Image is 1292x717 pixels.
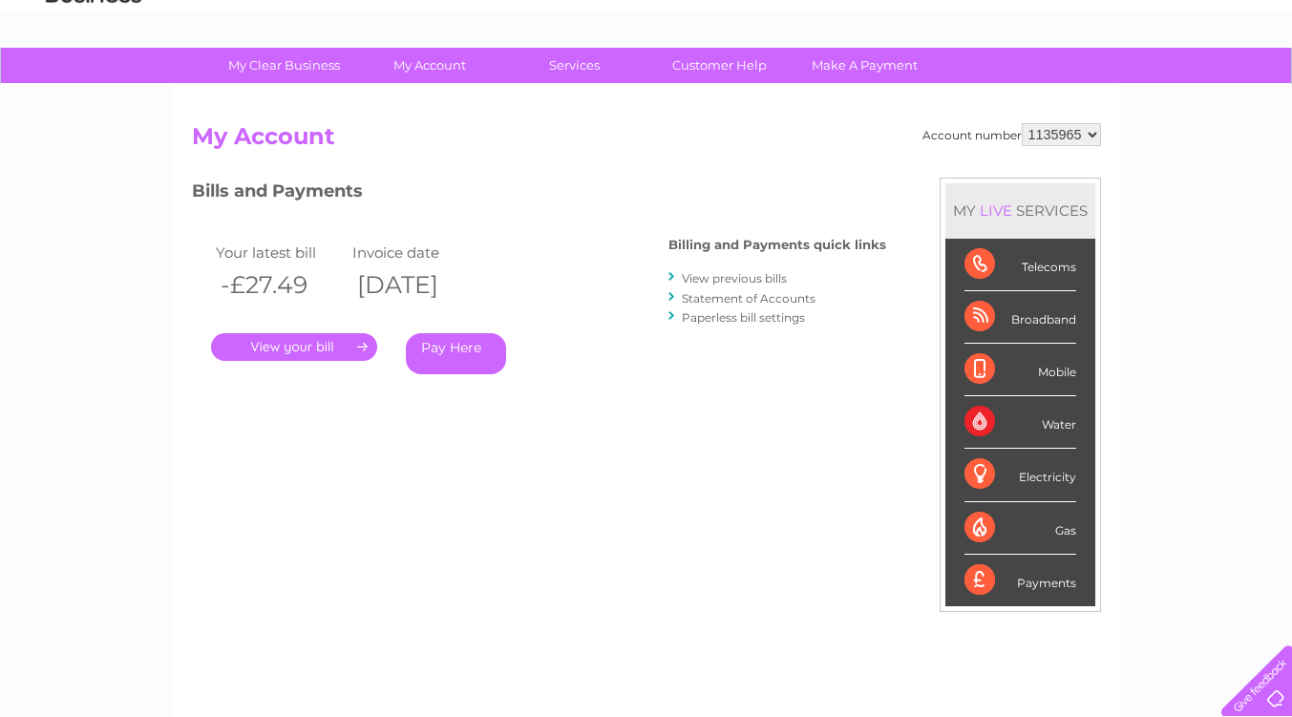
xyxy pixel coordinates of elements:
[1126,81,1154,95] a: Blog
[682,310,805,325] a: Paperless bill settings
[964,396,1076,449] div: Water
[192,178,886,211] h3: Bills and Payments
[348,265,485,305] th: [DATE]
[964,502,1076,555] div: Gas
[964,291,1076,344] div: Broadband
[964,449,1076,501] div: Electricity
[964,239,1076,291] div: Telecoms
[1057,81,1114,95] a: Telecoms
[192,123,1101,159] h2: My Account
[956,81,992,95] a: Water
[348,240,485,265] td: Invoice date
[1165,81,1212,95] a: Contact
[668,238,886,252] h4: Billing and Payments quick links
[1004,81,1046,95] a: Energy
[964,555,1076,606] div: Payments
[406,333,506,374] a: Pay Here
[786,48,943,83] a: Make A Payment
[196,11,1098,93] div: Clear Business is a trading name of Verastar Limited (registered in [GEOGRAPHIC_DATA] No. 3667643...
[682,291,815,306] a: Statement of Accounts
[932,10,1064,33] a: 0333 014 3131
[964,344,1076,396] div: Mobile
[205,48,363,83] a: My Clear Business
[682,271,787,285] a: View previous bills
[1229,81,1274,95] a: Log out
[496,48,653,83] a: Services
[211,240,349,265] td: Your latest bill
[922,123,1101,146] div: Account number
[45,50,142,108] img: logo.png
[211,333,377,361] a: .
[945,183,1095,238] div: MY SERVICES
[641,48,798,83] a: Customer Help
[976,201,1016,220] div: LIVE
[211,265,349,305] th: -£27.49
[350,48,508,83] a: My Account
